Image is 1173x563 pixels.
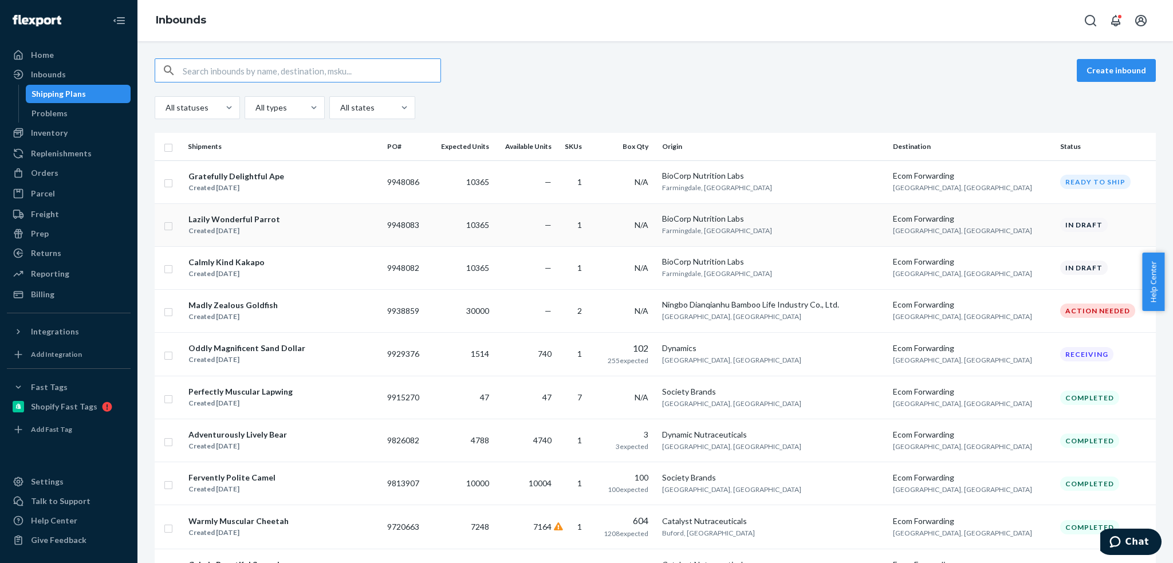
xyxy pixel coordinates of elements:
[466,220,489,230] span: 10365
[31,326,79,337] div: Integrations
[471,522,489,531] span: 7248
[188,515,289,527] div: Warmly Muscular Cheetah
[429,133,494,160] th: Expected Units
[383,505,429,549] td: 9720663
[31,424,72,434] div: Add Fast Tag
[471,349,489,359] span: 1514
[893,170,1051,182] div: Ecom Forwarding
[529,478,552,488] span: 10004
[893,399,1032,408] span: [GEOGRAPHIC_DATA], [GEOGRAPHIC_DATA]
[893,226,1032,235] span: [GEOGRAPHIC_DATA], [GEOGRAPHIC_DATA]
[596,342,648,355] div: 102
[1129,9,1152,32] button: Open account menu
[893,269,1032,278] span: [GEOGRAPHIC_DATA], [GEOGRAPHIC_DATA]
[577,349,582,359] span: 1
[7,46,131,64] a: Home
[893,342,1051,354] div: Ecom Forwarding
[662,386,884,397] div: Society Brands
[31,49,54,61] div: Home
[7,65,131,84] a: Inbounds
[7,164,131,182] a: Orders
[188,182,284,194] div: Created [DATE]
[31,167,58,179] div: Orders
[7,265,131,283] a: Reporting
[1104,9,1127,32] button: Open notifications
[635,306,648,316] span: N/A
[1100,529,1162,557] iframe: Opens a widget where you can chat to one of our agents
[108,9,131,32] button: Close Navigation
[26,85,131,103] a: Shipping Plans
[383,160,429,203] td: 9948086
[7,322,131,341] button: Integrations
[466,263,489,273] span: 10365
[183,59,440,82] input: Search inbounds by name, destination, msku...
[577,263,582,273] span: 1
[471,435,489,445] span: 4788
[662,213,884,225] div: BioCorp Nutrition Labs
[635,392,648,402] span: N/A
[7,492,131,510] button: Talk to Support
[1142,253,1164,311] button: Help Center
[32,88,86,100] div: Shipping Plans
[31,515,77,526] div: Help Center
[31,188,55,199] div: Parcel
[188,397,293,409] div: Created [DATE]
[383,289,429,332] td: 9938859
[545,220,552,230] span: —
[26,104,131,123] a: Problems
[577,522,582,531] span: 1
[662,183,772,192] span: Farmingdale, [GEOGRAPHIC_DATA]
[893,299,1051,310] div: Ecom Forwarding
[662,356,801,364] span: [GEOGRAPHIC_DATA], [GEOGRAPHIC_DATA]
[188,429,287,440] div: Adventurously Lively Bear
[7,378,131,396] button: Fast Tags
[1060,261,1108,275] div: In draft
[188,214,280,225] div: Lazily Wonderful Parrot
[31,247,61,259] div: Returns
[466,177,489,187] span: 10365
[662,299,884,310] div: Ningbo Dianqianhu Bamboo Life Industry Co., Ltd.
[893,183,1032,192] span: [GEOGRAPHIC_DATA], [GEOGRAPHIC_DATA]
[893,386,1051,397] div: Ecom Forwarding
[31,69,66,80] div: Inbounds
[383,332,429,376] td: 9929376
[188,342,305,354] div: Oddly Magnificent Sand Dollar
[164,102,166,113] input: All statuses
[604,529,648,538] span: 1208 expected
[538,349,552,359] span: 740
[662,170,884,182] div: BioCorp Nutrition Labs
[183,133,383,160] th: Shipments
[662,429,884,440] div: Dynamic Nutraceuticals
[893,429,1051,440] div: Ecom Forwarding
[596,472,648,483] div: 100
[1056,133,1156,160] th: Status
[658,133,888,160] th: Origin
[188,483,275,495] div: Created [DATE]
[662,269,772,278] span: Farmingdale, [GEOGRAPHIC_DATA]
[383,133,429,160] th: PO#
[31,228,49,239] div: Prep
[608,356,648,365] span: 255 expected
[1060,175,1131,189] div: Ready to ship
[545,263,552,273] span: —
[7,420,131,439] a: Add Fast Tag
[188,354,305,365] div: Created [DATE]
[577,177,582,187] span: 1
[556,133,591,160] th: SKUs
[188,300,278,311] div: Madly Zealous Goldfish
[888,133,1056,160] th: Destination
[1060,520,1119,534] div: Completed
[31,534,86,546] div: Give Feedback
[7,511,131,530] a: Help Center
[7,244,131,262] a: Returns
[577,306,582,316] span: 2
[1077,59,1156,82] button: Create inbound
[188,472,275,483] div: Fervently Polite Camel
[662,442,801,451] span: [GEOGRAPHIC_DATA], [GEOGRAPHIC_DATA]
[596,429,648,440] div: 3
[635,177,648,187] span: N/A
[147,4,215,37] ol: breadcrumbs
[7,124,131,142] a: Inventory
[1060,304,1135,318] div: Action Needed
[188,257,265,268] div: Calmly Kind Kakapo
